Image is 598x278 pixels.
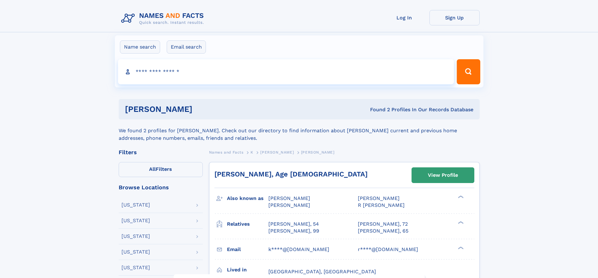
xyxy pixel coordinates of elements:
[251,148,253,156] a: K
[379,10,429,25] a: Log In
[121,202,150,207] div: [US_STATE]
[119,162,203,177] label: Filters
[119,10,209,27] img: Logo Names and Facts
[301,150,335,155] span: [PERSON_NAME]
[412,168,474,183] a: View Profile
[251,150,253,155] span: K
[281,106,473,113] div: Found 2 Profiles In Our Records Database
[268,202,310,208] span: [PERSON_NAME]
[428,168,458,182] div: View Profile
[268,228,319,234] a: [PERSON_NAME], 99
[358,195,400,201] span: [PERSON_NAME]
[227,219,268,229] h3: Relatives
[457,59,480,84] button: Search Button
[121,265,150,270] div: [US_STATE]
[121,234,150,239] div: [US_STATE]
[214,170,368,178] a: [PERSON_NAME], Age [DEMOGRAPHIC_DATA]
[429,10,480,25] a: Sign Up
[149,166,156,172] span: All
[121,249,150,254] div: [US_STATE]
[209,148,244,156] a: Names and Facts
[268,221,319,228] a: [PERSON_NAME], 54
[227,193,268,204] h3: Also known as
[121,218,150,223] div: [US_STATE]
[120,40,160,54] label: Name search
[167,40,206,54] label: Email search
[268,269,376,275] span: [GEOGRAPHIC_DATA], [GEOGRAPHIC_DATA]
[227,244,268,255] h3: Email
[119,119,480,142] div: We found 2 profiles for [PERSON_NAME]. Check out our directory to find information about [PERSON_...
[260,148,294,156] a: [PERSON_NAME]
[118,59,454,84] input: search input
[456,246,464,250] div: ❯
[456,220,464,224] div: ❯
[119,149,203,155] div: Filters
[268,195,310,201] span: [PERSON_NAME]
[358,202,405,208] span: R [PERSON_NAME]
[119,185,203,190] div: Browse Locations
[227,265,268,275] h3: Lived in
[260,150,294,155] span: [PERSON_NAME]
[358,228,408,234] a: [PERSON_NAME], 65
[358,221,408,228] a: [PERSON_NAME], 72
[456,195,464,199] div: ❯
[125,105,281,113] h1: [PERSON_NAME]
